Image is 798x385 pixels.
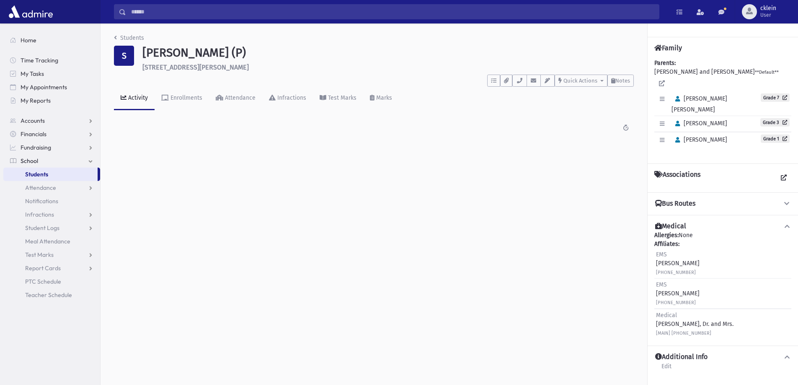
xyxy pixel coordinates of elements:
h4: Associations [654,171,700,186]
span: My Reports [21,97,51,104]
b: Allergies: [654,232,679,239]
button: Medical [654,222,791,231]
button: Notes [607,75,634,87]
span: [PERSON_NAME] [671,120,727,127]
b: Parents: [654,59,676,67]
span: Notifications [25,197,58,205]
span: Report Cards [25,264,61,272]
a: Grade 3 [760,118,790,127]
span: Notes [615,78,630,84]
span: Infractions [25,211,54,218]
div: Marks [374,94,392,101]
h4: Family [654,44,682,52]
button: Quick Actions [555,75,607,87]
a: My Reports [3,94,100,107]
a: My Appointments [3,80,100,94]
span: Attendance [25,184,56,191]
span: Quick Actions [563,78,597,84]
h6: [STREET_ADDRESS][PERSON_NAME] [142,63,634,71]
span: Home [21,36,36,44]
h4: Bus Routes [655,199,695,208]
div: Enrollments [169,94,202,101]
div: Infractions [276,94,306,101]
a: Time Tracking [3,54,100,67]
nav: breadcrumb [114,34,144,46]
span: My Appointments [21,83,67,91]
a: PTC Schedule [3,275,100,288]
a: Home [3,34,100,47]
b: Affiliates: [654,240,679,248]
a: Accounts [3,114,100,127]
div: Attendance [223,94,256,101]
small: [MAIN] [PHONE_NUMBER] [656,331,711,336]
a: Students [114,34,144,41]
span: EMS [656,281,667,288]
div: [PERSON_NAME] [656,280,700,307]
a: Meal Attendance [3,235,100,248]
a: Student Logs [3,221,100,235]
span: Accounts [21,117,45,124]
span: Teacher Schedule [25,291,72,299]
span: My Tasks [21,70,44,78]
a: Grade 1 [761,134,790,143]
a: Attendance [3,181,100,194]
span: User [760,12,776,18]
a: View all Associations [776,171,791,186]
a: Activity [114,87,155,110]
a: Test Marks [3,248,100,261]
a: Teacher Schedule [3,288,100,302]
small: [PHONE_NUMBER] [656,300,696,305]
div: Activity [127,94,148,101]
a: Notifications [3,194,100,208]
small: [PHONE_NUMBER] [656,270,696,275]
span: School [21,157,38,165]
span: Time Tracking [21,57,58,64]
span: [PERSON_NAME] [671,136,727,143]
button: Additional Info [654,353,791,362]
a: Grade 7 [761,93,790,102]
input: Search [126,4,659,19]
span: Student Logs [25,224,59,232]
a: Financials [3,127,100,141]
a: Students [3,168,98,181]
a: School [3,154,100,168]
span: Students [25,171,48,178]
div: S [114,46,134,66]
a: Infractions [262,87,313,110]
span: Test Marks [25,251,54,258]
a: Edit [661,362,672,377]
a: My Tasks [3,67,100,80]
span: PTC Schedule [25,278,61,285]
h4: Additional Info [655,353,708,362]
a: Enrollments [155,87,209,110]
div: [PERSON_NAME], Dr. and Mrs. [656,311,733,337]
img: AdmirePro [7,3,55,20]
a: Report Cards [3,261,100,275]
h1: [PERSON_NAME] (P) [142,46,634,60]
div: None [654,231,791,339]
span: EMS [656,251,667,258]
span: Meal Attendance [25,238,70,245]
a: Fundraising [3,141,100,154]
button: Bus Routes [654,199,791,208]
span: Fundraising [21,144,51,151]
span: cklein [760,5,776,12]
a: Infractions [3,208,100,221]
span: Financials [21,130,46,138]
div: [PERSON_NAME] and [PERSON_NAME] [654,59,791,157]
span: [PERSON_NAME] [PERSON_NAME] [671,95,727,113]
span: Medical [656,312,677,319]
h4: Medical [655,222,686,231]
div: Test Marks [326,94,356,101]
a: Marks [363,87,399,110]
a: Test Marks [313,87,363,110]
div: [PERSON_NAME] [656,250,700,276]
a: Attendance [209,87,262,110]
